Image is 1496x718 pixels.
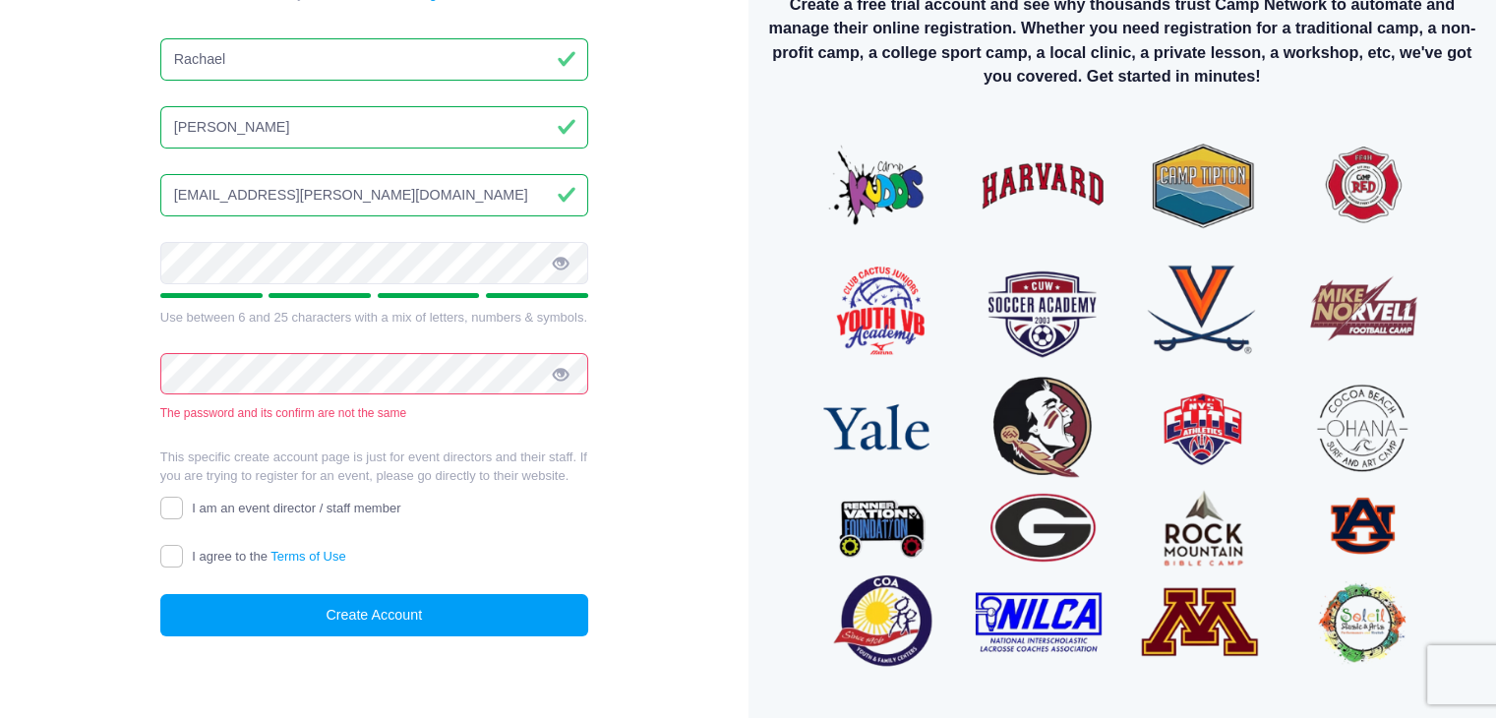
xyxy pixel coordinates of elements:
input: I am an event director / staff member [160,497,183,519]
input: First Name [160,38,588,81]
p: This specific create account page is just for event directors and their staff. If you are trying ... [160,448,588,486]
div: The password and its confirm are not the same [160,404,588,422]
span: I agree to the [192,549,345,564]
div: Use between 6 and 25 characters with a mix of letters, numbers & symbols. [160,308,588,328]
a: Terms of Use [270,549,346,564]
input: Email [160,174,588,216]
input: Last Name [160,106,588,149]
span: I am an event director / staff member [192,501,400,515]
button: Create Account [160,594,588,636]
input: I agree to theTerms of Use [160,545,183,568]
